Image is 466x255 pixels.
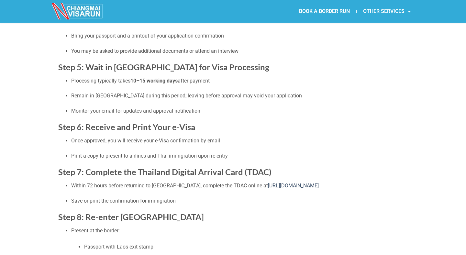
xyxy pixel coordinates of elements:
h2: Step 8: Re-enter [GEOGRAPHIC_DATA] [58,212,408,222]
h2: Step 6: Receive and Print Your e-Visa [58,122,408,132]
strong: 10–15 working days [130,78,178,84]
p: Passport with Laos exit stamp [84,243,408,251]
p: Within 72 hours before returning to [GEOGRAPHIC_DATA], complete the TDAC online at [71,182,408,190]
p: Present at the border: [71,227,408,235]
p: Print a copy to present to airlines and Thai immigration upon re-entry [71,152,408,160]
p: Save or print the confirmation for immigration [71,197,408,205]
nav: Menu [233,4,417,19]
strong: in cash (Thai Baht only) [159,17,214,23]
a: [URL][DOMAIN_NAME] [268,183,319,189]
p: Bring your passport and a printout of your application confirmation [71,32,408,40]
p: Monitor your email for updates and approval notification [71,107,408,115]
p: Processing typically takes after payment [71,77,408,85]
a: BOOK A BORDER RUN [293,4,356,19]
p: Once approved, you will receive your e-Visa confirmation by email [71,137,408,145]
h2: Step 5: Wait in [GEOGRAPHIC_DATA] for Visa Processing [58,62,408,72]
a: OTHER SERVICES [357,4,417,19]
p: You may be asked to provide additional documents or attend an interview [71,47,408,55]
strong: Payment: [84,17,106,23]
h2: Step 7: Complete the Thailand Digital Arrival Card (TDAC) [58,167,408,177]
p: Remain in [GEOGRAPHIC_DATA] during this period; leaving before approval may void your application [71,92,408,100]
